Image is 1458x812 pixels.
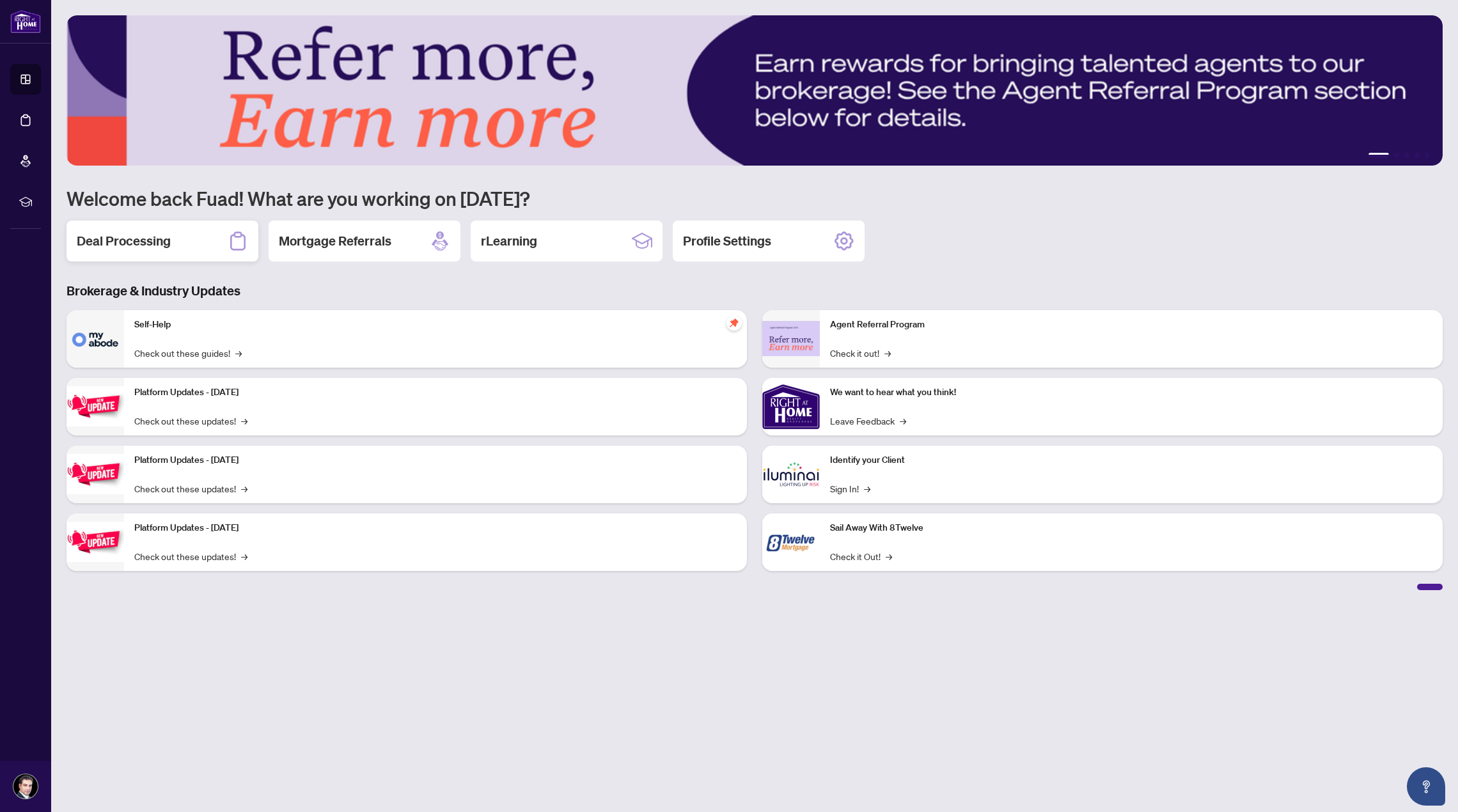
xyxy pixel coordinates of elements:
a: Check out these updates!→ [134,549,247,563]
button: Open asap [1407,767,1445,806]
h2: Mortgage Referrals [279,232,391,250]
a: Check out these updates!→ [134,414,247,428]
a: Check it Out!→ [830,549,892,563]
img: Sail Away With 8Twelve [762,513,820,571]
h1: Welcome back Fuad! What are you working on [DATE]? [67,186,1443,210]
a: Check out these guides!→ [134,346,242,360]
img: Agent Referral Program [762,321,820,356]
img: Profile Icon [13,774,38,799]
p: We want to hear what you think! [830,386,1432,400]
span: → [886,549,892,563]
a: Check it out!→ [830,346,891,360]
span: → [241,481,247,496]
img: Identify your Client [762,446,820,503]
p: Self-Help [134,318,737,332]
p: Platform Updates - [DATE] [134,453,737,467]
button: 5 [1425,153,1430,158]
span: pushpin [726,315,742,331]
span: → [241,549,247,563]
h2: rLearning [481,232,537,250]
span: → [235,346,242,360]
img: Platform Updates - July 21, 2025 [67,386,124,426]
button: 1 [1368,153,1389,158]
a: Sign In!→ [830,481,870,496]
h3: Brokerage & Industry Updates [67,282,1443,300]
a: Check out these updates!→ [134,481,247,496]
img: Slide 0 [67,15,1443,166]
img: We want to hear what you think! [762,378,820,435]
a: Leave Feedback→ [830,414,906,428]
img: Platform Updates - June 23, 2025 [67,522,124,562]
p: Identify your Client [830,453,1432,467]
span: → [864,481,870,496]
span: → [900,414,906,428]
span: → [241,414,247,428]
h2: Profile Settings [683,232,771,250]
img: Self-Help [67,310,124,368]
span: → [884,346,891,360]
p: Agent Referral Program [830,318,1432,332]
img: logo [10,10,41,33]
p: Platform Updates - [DATE] [134,521,737,535]
button: 4 [1415,153,1420,158]
button: 3 [1404,153,1409,158]
img: Platform Updates - July 8, 2025 [67,454,124,494]
p: Platform Updates - [DATE] [134,386,737,400]
h2: Deal Processing [77,232,171,250]
p: Sail Away With 8Twelve [830,521,1432,535]
button: 2 [1394,153,1399,158]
